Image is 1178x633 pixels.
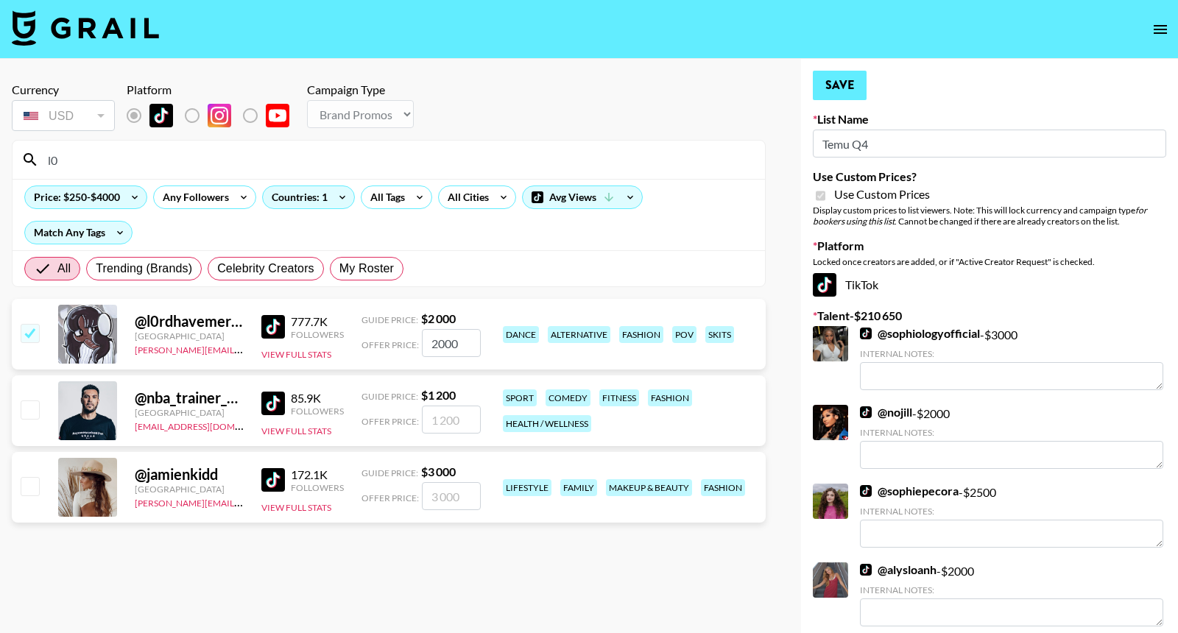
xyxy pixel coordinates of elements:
[813,273,836,297] img: TikTok
[422,329,481,357] input: 2 000
[619,326,663,343] div: fashion
[813,205,1166,227] div: Display custom prices to list viewers. Note: This will lock currency and campaign type . Cannot b...
[1146,15,1175,44] button: open drawer
[361,416,419,427] span: Offer Price:
[860,484,959,498] a: @sophiepecora
[135,484,244,495] div: [GEOGRAPHIC_DATA]
[135,342,493,356] a: [PERSON_NAME][EMAIL_ADDRESS][PERSON_NAME][PERSON_NAME][DOMAIN_NAME]
[860,484,1163,548] div: - $ 2500
[217,260,314,277] span: Celebrity Creators
[291,314,344,329] div: 777.7K
[439,186,492,208] div: All Cities
[813,205,1147,227] em: for bookers using this list
[291,467,344,482] div: 172.1K
[422,482,481,510] input: 3 000
[261,502,331,513] button: View Full Stats
[291,329,344,340] div: Followers
[813,71,867,100] button: Save
[834,187,930,202] span: Use Custom Prices
[39,148,756,171] input: Search by User Name
[135,389,244,407] div: @ nba_trainer_seanmarshall
[860,427,1163,438] div: Internal Notes:
[361,391,418,402] span: Guide Price:
[546,389,590,406] div: comedy
[135,495,353,509] a: [PERSON_NAME][EMAIL_ADDRESS][DOMAIN_NAME]
[503,415,591,432] div: health / wellness
[149,104,173,127] img: TikTok
[860,506,1163,517] div: Internal Notes:
[135,407,244,418] div: [GEOGRAPHIC_DATA]
[860,405,912,420] a: @nojill
[261,315,285,339] img: TikTok
[560,479,597,496] div: family
[96,260,192,277] span: Trending (Brands)
[606,479,692,496] div: makeup & beauty
[25,186,147,208] div: Price: $250-$4000
[12,10,159,46] img: Grail Talent
[361,314,418,325] span: Guide Price:
[291,482,344,493] div: Followers
[813,308,1166,323] label: Talent - $ 210 650
[860,326,980,341] a: @sophiologyofficial
[813,238,1166,253] label: Platform
[135,418,283,432] a: [EMAIL_ADDRESS][DOMAIN_NAME]
[503,326,539,343] div: dance
[57,260,71,277] span: All
[266,104,289,127] img: YouTube
[860,326,1163,390] div: - $ 3000
[860,406,872,418] img: TikTok
[813,169,1166,184] label: Use Custom Prices?
[135,330,244,342] div: [GEOGRAPHIC_DATA]
[208,104,231,127] img: Instagram
[154,186,232,208] div: Any Followers
[361,492,419,503] span: Offer Price:
[421,388,456,402] strong: $ 1 200
[860,348,1163,359] div: Internal Notes:
[860,328,872,339] img: TikTok
[263,186,354,208] div: Countries: 1
[860,584,1163,595] div: Internal Notes:
[503,479,551,496] div: lifestyle
[261,468,285,492] img: TikTok
[135,312,244,330] div: @ l0rdhavemercii
[523,186,642,208] div: Avg Views
[25,222,132,244] div: Match Any Tags
[548,326,610,343] div: alternative
[127,82,301,97] div: Platform
[860,405,1163,469] div: - $ 2000
[361,186,408,208] div: All Tags
[135,465,244,484] div: @ jamienkidd
[701,479,745,496] div: fashion
[503,389,537,406] div: sport
[15,103,112,129] div: USD
[421,311,456,325] strong: $ 2 000
[12,97,115,134] div: Currency is locked to USD
[291,391,344,406] div: 85.9K
[127,100,301,131] div: List locked to TikTok.
[261,349,331,360] button: View Full Stats
[422,406,481,434] input: 1 200
[860,564,872,576] img: TikTok
[813,112,1166,127] label: List Name
[291,406,344,417] div: Followers
[599,389,639,406] div: fitness
[421,464,456,478] strong: $ 3 000
[648,389,692,406] div: fashion
[361,339,419,350] span: Offer Price:
[813,273,1166,297] div: TikTok
[307,82,414,97] div: Campaign Type
[860,562,1163,626] div: - $ 2000
[12,82,115,97] div: Currency
[361,467,418,478] span: Guide Price:
[860,562,937,577] a: @alysloanh
[860,485,872,497] img: TikTok
[261,425,331,436] button: View Full Stats
[339,260,394,277] span: My Roster
[813,256,1166,267] div: Locked once creators are added, or if "Active Creator Request" is checked.
[672,326,696,343] div: pov
[261,392,285,415] img: TikTok
[705,326,734,343] div: skits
